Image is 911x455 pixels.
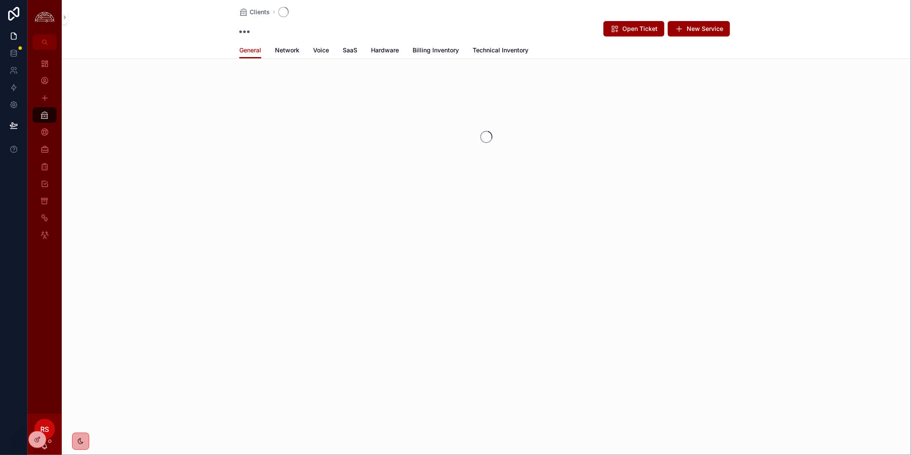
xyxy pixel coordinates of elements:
span: Technical Inventory [473,46,528,55]
a: Technical Inventory [473,42,528,60]
a: General [239,42,261,59]
span: Open Ticket [622,24,658,33]
a: Network [275,42,299,60]
span: RS [40,424,49,434]
a: Clients [239,8,270,16]
span: Billing Inventory [413,46,459,55]
a: Voice [313,42,329,60]
button: Open Ticket [603,21,664,36]
span: New Service [687,24,723,33]
span: Network [275,46,299,55]
span: SaaS [343,46,357,55]
span: Hardware [371,46,399,55]
a: Billing Inventory [413,42,459,60]
button: New Service [668,21,730,36]
span: Voice [313,46,329,55]
span: General [239,46,261,55]
img: App logo [33,11,57,24]
div: scrollable content [27,50,62,254]
a: SaaS [343,42,357,60]
span: Clients [250,8,270,16]
a: Hardware [371,42,399,60]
